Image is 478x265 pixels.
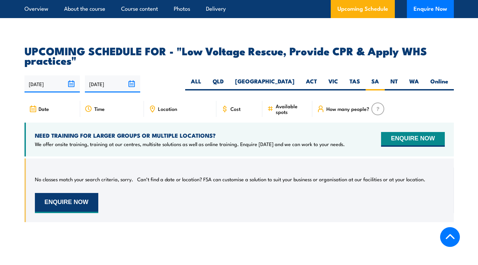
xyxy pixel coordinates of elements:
[385,77,404,90] label: NT
[425,77,454,90] label: Online
[35,193,98,213] button: ENQUIRE NOW
[366,77,385,90] label: SA
[24,75,80,92] input: From date
[185,77,207,90] label: ALL
[137,176,425,183] p: Can’t find a date or location? FSA can customise a solution to suit your business or organisation...
[207,77,229,90] label: QLD
[94,106,105,112] span: Time
[300,77,323,90] label: ACT
[323,77,344,90] label: VIC
[158,106,177,112] span: Location
[230,106,241,112] span: Cost
[276,103,308,115] span: Available spots
[35,176,133,183] p: No classes match your search criteria, sorry.
[24,46,454,65] h2: UPCOMING SCHEDULE FOR - "Low Voltage Rescue, Provide CPR & Apply WHS practices"
[344,77,366,90] label: TAS
[381,132,444,147] button: ENQUIRE NOW
[326,106,369,112] span: How many people?
[229,77,300,90] label: [GEOGRAPHIC_DATA]
[35,141,345,147] p: We offer onsite training, training at our centres, multisite solutions as well as online training...
[35,132,345,139] h4: NEED TRAINING FOR LARGER GROUPS OR MULTIPLE LOCATIONS?
[85,75,140,92] input: To date
[404,77,425,90] label: WA
[39,106,49,112] span: Date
